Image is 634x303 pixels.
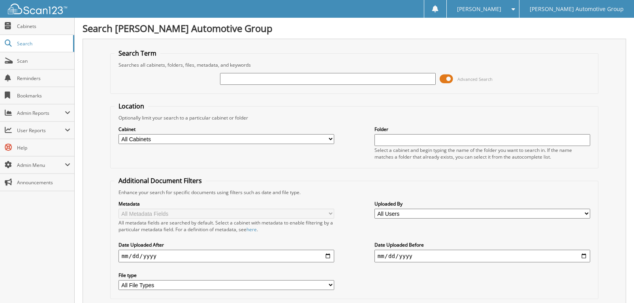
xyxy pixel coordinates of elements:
span: [PERSON_NAME] Automotive Group [530,7,624,11]
label: Cabinet [119,126,334,133]
legend: Search Term [115,49,160,58]
label: Date Uploaded Before [374,241,590,248]
input: start [119,250,334,262]
label: Metadata [119,200,334,207]
span: Search [17,40,69,47]
div: Select a cabinet and begin typing the name of the folder you want to search in. If the name match... [374,147,590,160]
label: Date Uploaded After [119,241,334,248]
span: Cabinets [17,23,70,30]
h1: Search [PERSON_NAME] Automotive Group [83,22,626,35]
span: Admin Menu [17,162,65,168]
div: Searches all cabinets, folders, files, metadata, and keywords [115,62,594,68]
div: Optionally limit your search to a particular cabinet or folder [115,114,594,121]
div: Enhance your search for specific documents using filters such as date and file type. [115,189,594,196]
span: [PERSON_NAME] [457,7,501,11]
label: Uploaded By [374,200,590,207]
img: scan123-logo-white.svg [8,4,67,14]
span: Admin Reports [17,110,65,116]
span: Announcements [17,179,70,186]
span: Reminders [17,75,70,82]
legend: Location [115,102,148,110]
a: here [246,226,257,233]
label: Folder [374,126,590,133]
span: Scan [17,58,70,64]
span: Help [17,144,70,151]
label: File type [119,272,334,279]
span: User Reports [17,127,65,134]
span: Advanced Search [457,76,493,82]
div: All metadata fields are searched by default. Select a cabinet with metadata to enable filtering b... [119,219,334,233]
legend: Additional Document Filters [115,176,206,185]
span: Bookmarks [17,92,70,99]
input: end [374,250,590,262]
